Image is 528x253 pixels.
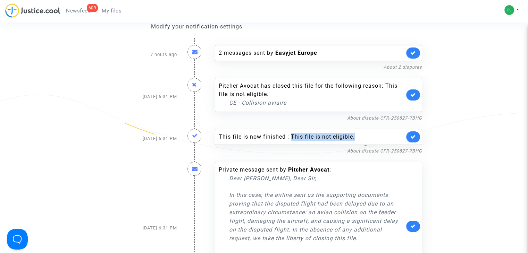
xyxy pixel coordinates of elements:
[275,50,317,56] b: Easyjet Europe
[102,8,121,14] span: My files
[229,98,404,107] p: CE - Collision aviaire
[219,82,404,107] div: Pitcher Avocat has closed this file for the following reason: This file is not eligible.
[60,6,96,16] a: 609Newsfeed
[219,133,404,141] div: This file is now finished : This file is not eligible.
[87,4,98,12] div: 609
[101,71,182,122] div: [DATE] 6:31 PM
[288,166,329,173] b: Pitcher Avocat
[96,6,127,16] a: My files
[7,229,28,250] iframe: Help Scout Beacon - Open
[219,49,404,57] div: 2 messages sent by
[5,3,60,18] img: jc-logo.svg
[504,5,514,15] img: 27626d57a3ba4a5b969f53e3f2c8e71c
[229,191,404,243] p: In this case, the airline sent us the supporting documents proving that the disputed flight had b...
[66,8,91,14] span: Newsfeed
[151,23,242,30] a: Modify your notification settings
[101,122,182,155] div: [DATE] 6:31 PM
[384,64,422,70] a: About 2 disputes
[347,148,422,154] a: About dispute CFR-250827-7BHG
[347,115,422,121] a: About dispute CFR-250827-7BHG
[101,38,182,71] div: 7 hours ago
[229,174,404,183] p: Dear [PERSON_NAME], Dear Sir,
